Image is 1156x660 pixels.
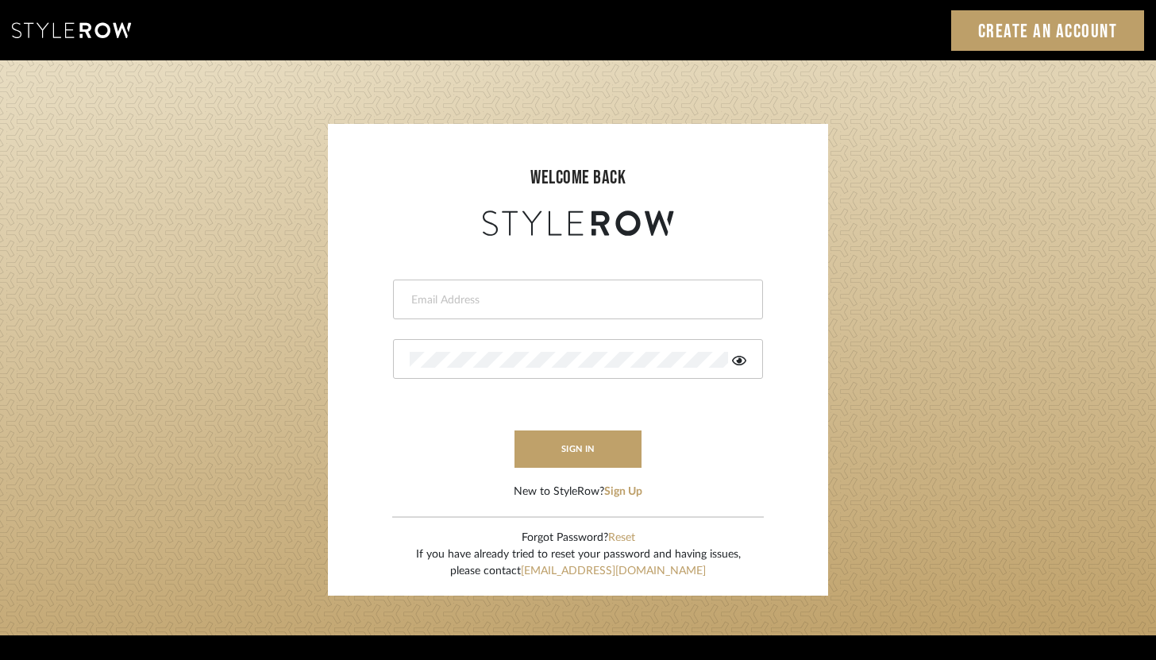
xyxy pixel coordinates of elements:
button: sign in [514,430,642,468]
button: Sign Up [604,484,642,500]
a: [EMAIL_ADDRESS][DOMAIN_NAME] [521,565,706,577]
a: Create an Account [951,10,1145,51]
div: If you have already tried to reset your password and having issues, please contact [416,546,741,580]
button: Reset [608,530,635,546]
input: Email Address [410,292,742,308]
div: Forgot Password? [416,530,741,546]
div: welcome back [344,164,812,192]
div: New to StyleRow? [514,484,642,500]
